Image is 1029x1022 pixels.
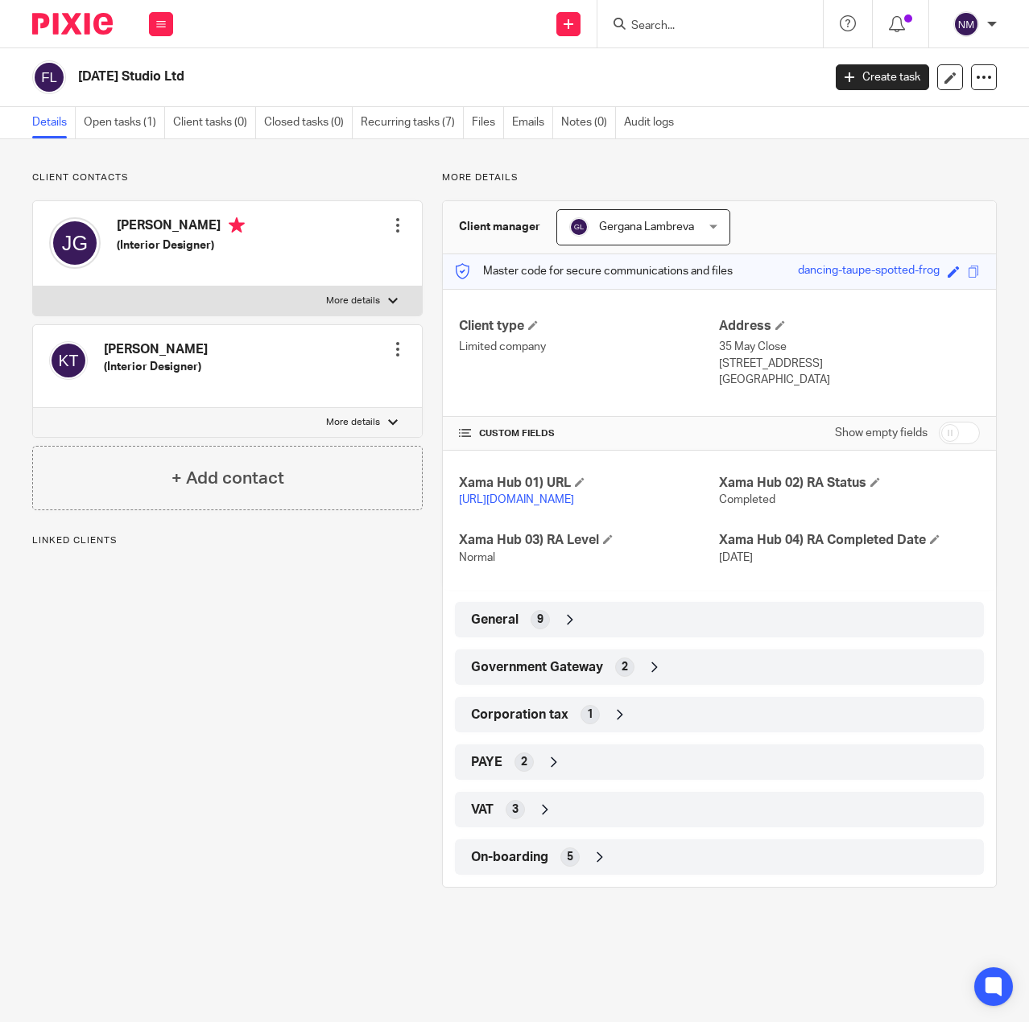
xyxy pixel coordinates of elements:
a: [URL][DOMAIN_NAME] [459,494,574,505]
p: Client contacts [32,171,423,184]
span: 9 [537,612,543,628]
h5: (Interior Designer) [117,237,245,253]
a: Emails [512,107,553,138]
span: 5 [567,849,573,865]
span: 2 [521,754,527,770]
span: 3 [512,802,519,818]
a: Closed tasks (0) [264,107,353,138]
h4: CUSTOM FIELDS [459,427,720,440]
span: [DATE] [719,552,753,563]
a: Audit logs [624,107,682,138]
p: [GEOGRAPHIC_DATA] [719,372,980,388]
h4: Address [719,318,980,335]
p: Limited company [459,339,720,355]
span: Gergana Lambreva [599,221,694,233]
img: svg%3E [49,341,88,380]
span: 2 [622,659,628,675]
p: More details [326,295,380,307]
img: svg%3E [49,217,101,269]
span: 1 [587,707,593,723]
a: Notes (0) [561,107,616,138]
img: svg%3E [32,60,66,94]
p: Linked clients [32,534,423,547]
img: svg%3E [569,217,589,237]
span: VAT [471,802,494,818]
i: Primary [229,217,245,233]
h4: [PERSON_NAME] [117,217,245,237]
h4: Xama Hub 02) RA Status [719,475,980,492]
img: Pixie [32,13,113,35]
label: Show empty fields [835,425,928,441]
p: 35 May Close [719,339,980,355]
h4: Xama Hub 03) RA Level [459,532,720,549]
h4: + Add contact [171,466,284,491]
span: PAYE [471,754,502,771]
span: Government Gateway [471,659,603,676]
p: Master code for secure communications and files [455,263,733,279]
a: Recurring tasks (7) [361,107,464,138]
span: On-boarding [471,849,548,866]
a: Open tasks (1) [84,107,165,138]
span: Normal [459,552,495,563]
a: Details [32,107,76,138]
a: Create task [836,64,929,90]
span: General [471,612,519,628]
a: Files [472,107,504,138]
h4: [PERSON_NAME] [104,341,208,358]
span: Corporation tax [471,707,568,723]
h3: Client manager [459,219,540,235]
p: More details [326,416,380,429]
img: svg%3E [953,11,979,37]
a: Client tasks (0) [173,107,256,138]
input: Search [630,19,775,34]
span: Completed [719,494,775,505]
h5: (Interior Designer) [104,359,208,375]
h2: [DATE] Studio Ltd [78,68,665,85]
div: dancing-taupe-spotted-frog [798,262,940,281]
h4: Xama Hub 04) RA Completed Date [719,532,980,549]
p: [STREET_ADDRESS] [719,356,980,372]
p: More details [442,171,997,184]
h4: Xama Hub 01) URL [459,475,720,492]
h4: Client type [459,318,720,335]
